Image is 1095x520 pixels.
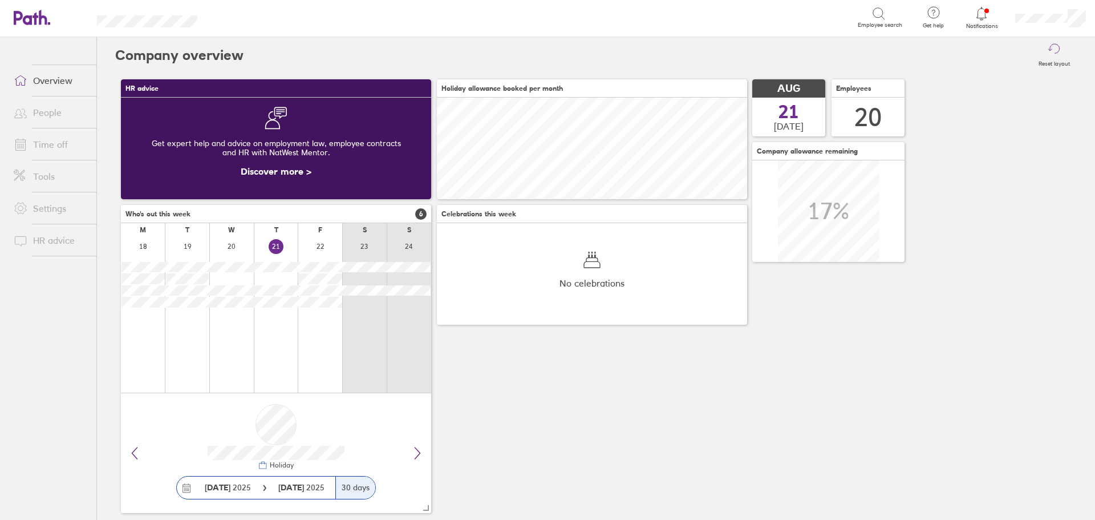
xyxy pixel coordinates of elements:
span: Company allowance remaining [757,147,858,155]
span: Employee search [858,22,902,29]
a: Discover more > [241,166,311,177]
div: S [407,226,411,234]
span: 2025 [205,483,251,492]
div: W [228,226,235,234]
a: Tools [5,165,96,188]
label: Reset layout [1032,57,1077,67]
span: Get help [915,22,952,29]
strong: [DATE] [205,482,230,493]
a: Time off [5,133,96,156]
span: AUG [777,83,800,95]
h2: Company overview [115,37,244,74]
a: Overview [5,69,96,92]
span: Notifications [963,23,1000,30]
div: S [363,226,367,234]
span: 6 [415,208,427,220]
span: No celebrations [559,278,624,288]
a: Settings [5,197,96,220]
span: 21 [778,103,799,121]
a: Notifications [963,6,1000,30]
a: HR advice [5,229,96,252]
span: 2025 [278,483,325,492]
span: Who's out this week [125,210,190,218]
span: Employees [836,84,871,92]
div: Search [228,12,257,22]
a: People [5,101,96,124]
strong: [DATE] [278,482,306,493]
span: [DATE] [774,121,804,131]
div: T [274,226,278,234]
span: HR advice [125,84,159,92]
div: 30 days [335,477,375,499]
div: 20 [854,103,882,132]
div: M [140,226,146,234]
span: Celebrations this week [441,210,516,218]
div: Holiday [267,461,294,469]
button: Reset layout [1032,37,1077,74]
div: F [318,226,322,234]
span: Holiday allowance booked per month [441,84,563,92]
div: T [185,226,189,234]
div: Get expert help and advice on employment law, employee contracts and HR with NatWest Mentor. [130,130,422,166]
